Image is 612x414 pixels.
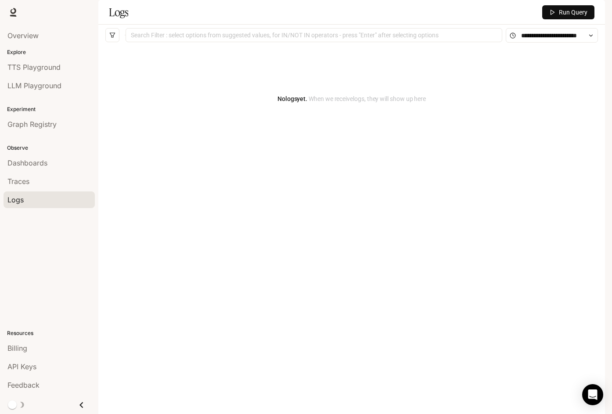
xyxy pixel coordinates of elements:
span: filter [109,32,115,38]
h1: Logs [109,4,128,21]
div: 打开 Intercom Messenger [582,384,603,405]
button: Run Query [542,5,594,19]
span: When we receive logs , they will show up here [307,95,426,102]
article: No logs yet. [277,94,426,104]
button: filter [105,28,119,42]
span: Run Query [559,7,587,17]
